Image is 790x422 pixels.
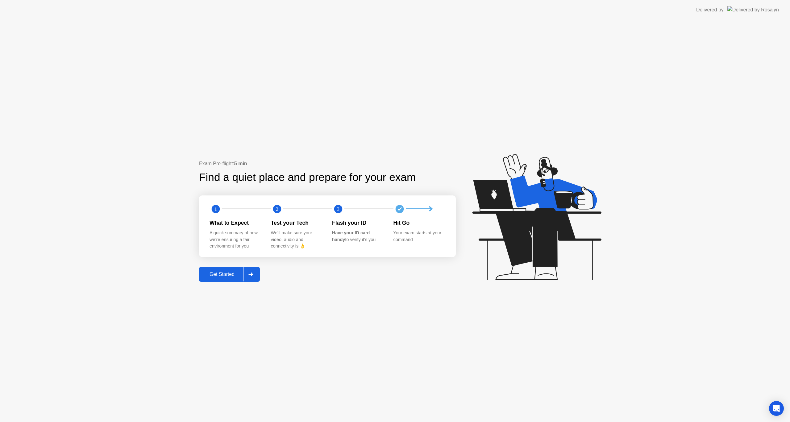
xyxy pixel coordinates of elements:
div: Find a quiet place and prepare for your exam [199,169,417,186]
text: 3 [337,206,339,212]
div: Exam Pre-flight: [199,160,456,167]
text: 2 [276,206,278,212]
div: Get Started [201,272,243,277]
div: A quick summary of how we’re ensuring a fair environment for you [210,230,261,250]
div: Your exam starts at your command [393,230,445,243]
div: to verify it’s you [332,230,384,243]
div: Flash your ID [332,219,384,227]
div: What to Expect [210,219,261,227]
button: Get Started [199,267,260,282]
div: We’ll make sure your video, audio and connectivity is 👌 [271,230,322,250]
div: Hit Go [393,219,445,227]
div: Open Intercom Messenger [769,401,784,416]
b: Have your ID card handy [332,230,370,242]
b: 5 min [234,161,247,166]
text: 1 [214,206,217,212]
div: Delivered by [696,6,724,14]
div: Test your Tech [271,219,322,227]
img: Delivered by Rosalyn [727,6,779,13]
